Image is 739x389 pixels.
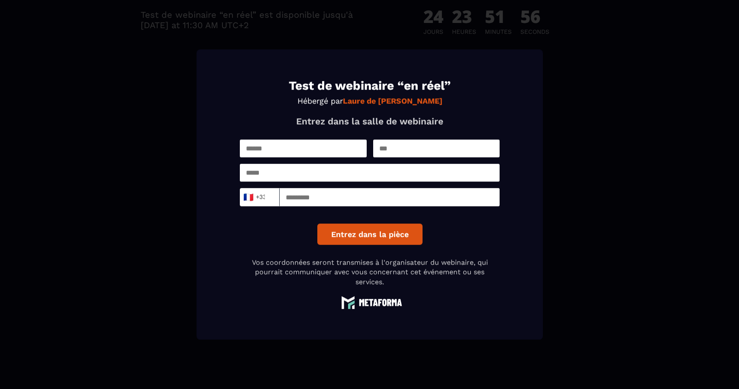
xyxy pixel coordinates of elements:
[240,96,500,105] p: Hébergé par
[242,191,253,203] span: 🇫🇷
[245,191,263,203] span: +33
[240,258,500,287] p: Vos coordonnées seront transmises à l'organisateur du webinaire, qui pourrait communiquer avec vo...
[240,188,280,206] div: Search for option
[342,96,442,105] strong: Laure de [PERSON_NAME]
[317,224,422,245] button: Entrez dans la pièce
[337,295,402,309] img: logo
[265,191,272,204] input: Search for option
[240,116,500,126] p: Entrez dans la salle de webinaire
[240,80,500,92] h1: Test de webinaire “en réel”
